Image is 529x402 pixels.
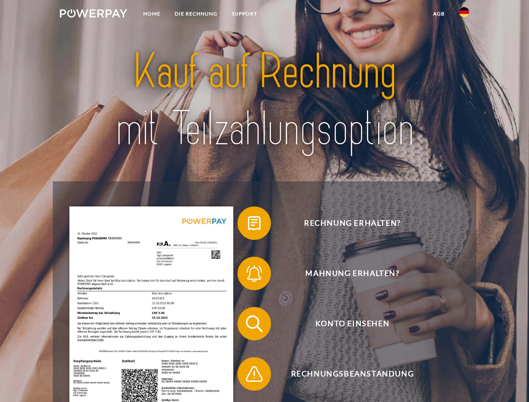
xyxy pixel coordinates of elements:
img: de [459,7,469,17]
span: Rechnungsbeanstandung [250,357,455,391]
a: Home [136,6,168,21]
button: Rechnungsbeanstandung [237,357,455,391]
a: SUPPORT [225,6,264,21]
img: qb_search.svg [244,313,265,334]
img: logo-powerpay-white.svg [60,9,127,18]
img: qb_warning.svg [244,363,265,384]
a: DIE RECHNUNG [168,6,225,21]
a: agb [426,6,452,21]
span: Rechnung erhalten? [250,206,455,240]
img: qb_bell.svg [244,263,265,284]
img: title-powerpay_de.svg [80,40,449,160]
span: Mahnung erhalten? [250,257,455,290]
span: Konto einsehen [250,307,455,340]
button: Mahnung erhalten? [237,257,455,290]
img: qb_bill.svg [244,213,265,234]
button: Konto einsehen [237,307,455,340]
button: Rechnung erhalten? [237,206,455,240]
